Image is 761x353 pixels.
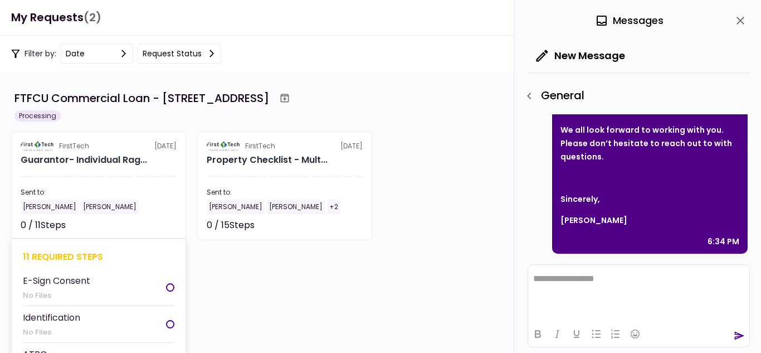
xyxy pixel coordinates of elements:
[138,43,221,64] button: Request status
[21,187,177,197] div: Sent to:
[245,141,275,151] div: FirstTech
[14,90,269,107] div: FTFCU Commercial Loan - [STREET_ADDRESS]
[560,192,739,206] p: Sincerely,
[81,200,139,214] div: [PERSON_NAME]
[11,6,101,29] h1: My Requests
[587,326,606,342] button: Bullet list
[207,200,265,214] div: [PERSON_NAME]
[267,200,325,214] div: [PERSON_NAME]
[327,200,340,214] div: +2
[21,153,147,167] div: Guarantor- Individual Raghavender Jella
[21,141,55,151] img: Partner logo
[313,219,363,232] div: Not started
[207,153,328,167] div: Property Checklist - Multi-Family for TBD LLC (Crestwood Village) 3105 Clairpoint Court
[560,214,739,227] p: [PERSON_NAME]
[66,47,85,60] div: date
[21,219,66,232] div: 0 / 11 Steps
[126,219,177,232] div: Not started
[207,141,241,151] img: Partner logo
[626,326,645,342] button: Emojis
[23,311,80,325] div: Identification
[708,235,739,248] div: 6:34 PM
[731,11,750,30] button: close
[23,250,174,264] div: 11 required steps
[560,123,739,163] p: We all look forward to working with you. Please don’t hesitate to reach out to with questions.
[734,330,745,341] button: send
[520,86,750,105] div: General
[23,327,80,338] div: No Files
[528,326,547,342] button: Bold
[207,187,363,197] div: Sent to:
[548,326,567,342] button: Italic
[84,6,101,29] span: (2)
[11,43,221,64] div: Filter by:
[595,12,664,29] div: Messages
[528,41,634,70] button: New Message
[606,326,625,342] button: Numbered list
[207,219,255,232] div: 0 / 15 Steps
[207,141,363,151] div: [DATE]
[61,43,133,64] button: date
[567,326,586,342] button: Underline
[21,141,177,151] div: [DATE]
[275,88,295,108] button: Archive workflow
[528,265,749,321] iframe: Rich Text Area
[21,200,79,214] div: [PERSON_NAME]
[23,274,90,288] div: E-Sign Consent
[59,141,89,151] div: FirstTech
[14,110,61,122] div: Processing
[23,290,90,301] div: No Files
